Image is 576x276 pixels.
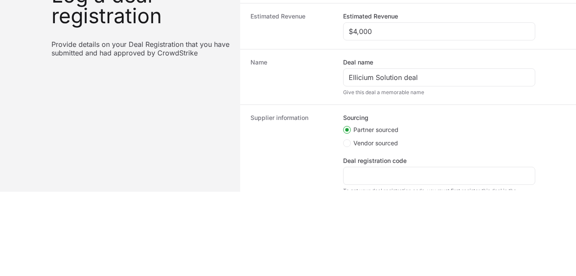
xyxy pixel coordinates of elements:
div: To get your deal registration code, you must first register this deal in the CrowdStrike portal [343,187,535,201]
legend: Sourcing [343,113,368,122]
span: Partner sourced [353,126,398,134]
p: Provide details on your Deal Registration that you have submitted and had approved by CrowdStrike [51,40,230,57]
div: Give this deal a memorable name [343,89,535,96]
label: Deal registration code [343,156,407,165]
span: Vendor sourced [353,139,398,147]
dt: Supplier information [250,113,333,201]
label: Estimated Revenue [343,12,398,21]
dt: Estimated Revenue [250,12,333,40]
label: Deal name [343,58,373,67]
input: $ [349,26,530,37]
dt: Name [250,58,333,96]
